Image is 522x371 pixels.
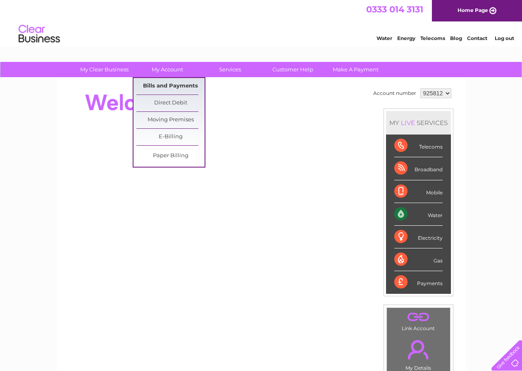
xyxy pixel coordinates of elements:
[394,226,443,248] div: Electricity
[386,111,451,135] div: MY SERVICES
[394,135,443,157] div: Telecoms
[397,35,415,41] a: Energy
[366,4,423,14] a: 0333 014 3131
[386,307,450,333] td: Link Account
[371,86,418,100] td: Account number
[18,21,60,47] img: logo.png
[136,95,205,111] a: Direct Debit
[70,62,138,77] a: My Clear Business
[136,112,205,128] a: Moving Premises
[322,62,390,77] a: Make A Payment
[136,129,205,145] a: E-Billing
[136,148,205,164] a: Paper Billing
[136,78,205,95] a: Bills and Payments
[389,310,448,324] a: .
[394,180,443,203] div: Mobile
[394,203,443,226] div: Water
[394,271,443,293] div: Payments
[66,5,457,40] div: Clear Business is a trading name of Verastar Limited (registered in [GEOGRAPHIC_DATA] No. 3667643...
[394,157,443,180] div: Broadband
[196,62,264,77] a: Services
[495,35,514,41] a: Log out
[389,335,448,364] a: .
[133,62,201,77] a: My Account
[467,35,487,41] a: Contact
[450,35,462,41] a: Blog
[259,62,327,77] a: Customer Help
[394,248,443,271] div: Gas
[420,35,445,41] a: Telecoms
[399,119,417,127] div: LIVE
[377,35,392,41] a: Water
